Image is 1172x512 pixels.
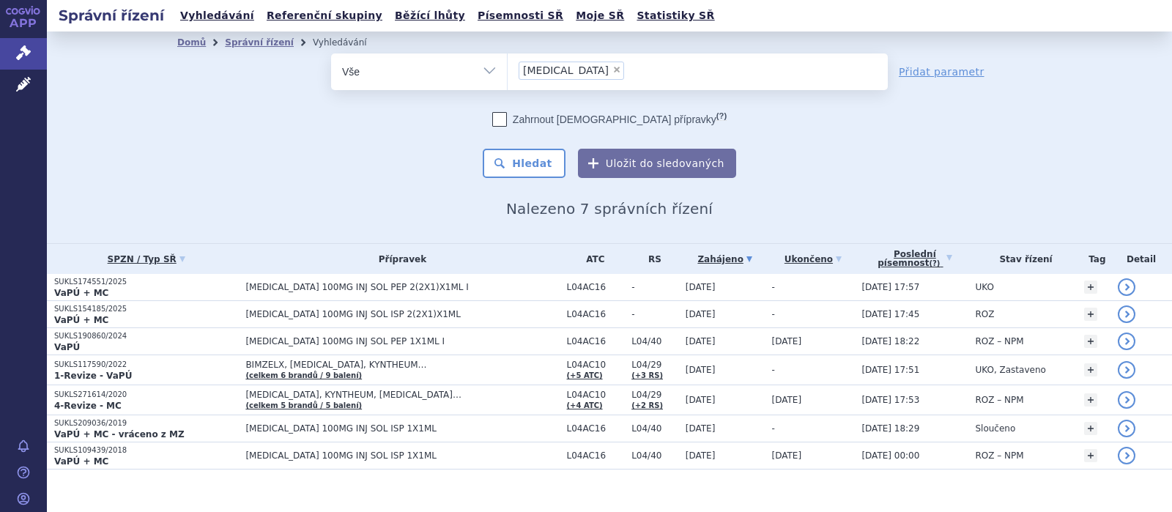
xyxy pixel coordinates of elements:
strong: VaPÚ + MC [54,315,108,325]
p: SUKLS154185/2025 [54,304,238,314]
a: + [1084,308,1097,321]
p: SUKLS117590/2022 [54,360,238,370]
a: (celkem 5 brandů / 5 balení) [245,401,362,409]
span: [DATE] [686,365,716,375]
span: [DATE] [686,423,716,434]
p: SUKLS271614/2020 [54,390,238,400]
a: + [1084,363,1097,376]
span: [DATE] [771,450,801,461]
a: Správní řízení [225,37,294,48]
span: L04AC16 [567,282,625,292]
span: [MEDICAL_DATA] 100MG INJ SOL ISP 1X1ML [245,423,559,434]
span: [DATE] [771,395,801,405]
a: (celkem 6 brandů / 9 balení) [245,371,362,379]
span: L04/40 [631,336,678,346]
span: - [631,282,678,292]
strong: VaPÚ [54,342,80,352]
span: L04AC16 [567,423,625,434]
a: Ukončeno [771,249,854,270]
th: Detail [1110,244,1172,274]
span: L04AC16 [567,450,625,461]
p: SUKLS190860/2024 [54,331,238,341]
a: (+2 RS) [631,401,663,409]
a: SPZN / Typ SŘ [54,249,238,270]
span: [DATE] 18:29 [861,423,919,434]
span: - [771,423,774,434]
span: [DATE] [686,395,716,405]
span: L04AC10 [567,360,625,370]
span: [MEDICAL_DATA] [523,65,609,75]
a: detail [1118,420,1135,437]
a: detail [1118,361,1135,379]
span: Nalezeno 7 správních řízení [506,200,713,218]
a: (+3 RS) [631,371,663,379]
th: Tag [1077,244,1110,274]
strong: VaPÚ + MC [54,456,108,467]
strong: 1-Revize - VaPÚ [54,371,132,381]
a: + [1084,393,1097,407]
span: UKO [975,282,993,292]
span: [DATE] [686,282,716,292]
span: ROZ [975,309,994,319]
a: Písemnosti SŘ [473,6,568,26]
a: + [1084,281,1097,294]
span: L04AC10 [567,390,625,400]
label: Zahrnout [DEMOGRAPHIC_DATA] přípravky [492,112,727,127]
span: [MEDICAL_DATA] 100MG INJ SOL PEP 1X1ML I [245,336,559,346]
span: Sloučeno [975,423,1015,434]
span: [MEDICAL_DATA] 100MG INJ SOL ISP 1X1ML [245,450,559,461]
span: L04AC16 [567,309,625,319]
a: Referenční skupiny [262,6,387,26]
th: Stav řízení [968,244,1076,274]
span: [DATE] 18:22 [861,336,919,346]
p: SUKLS109439/2018 [54,445,238,456]
strong: VaPÚ + MC - vráceno z MZ [54,429,185,439]
span: [DATE] 17:57 [861,282,919,292]
span: - [631,309,678,319]
input: [MEDICAL_DATA] [628,61,637,79]
a: detail [1118,447,1135,464]
span: L04AC16 [567,336,625,346]
th: RS [624,244,678,274]
h2: Správní řízení [47,5,176,26]
a: detail [1118,305,1135,323]
a: + [1084,449,1097,462]
a: detail [1118,333,1135,350]
span: - [771,365,774,375]
span: [MEDICAL_DATA] 100MG INJ SOL PEP 2(2X1)X1ML I [245,282,559,292]
a: Moje SŘ [571,6,628,26]
span: L04/40 [631,450,678,461]
a: Vyhledávání [176,6,259,26]
span: [DATE] 17:53 [861,395,919,405]
span: ROZ – NPM [975,395,1023,405]
span: [MEDICAL_DATA], KYNTHEUM, [MEDICAL_DATA]… [245,390,559,400]
a: Poslednípísemnost(?) [861,244,968,274]
p: SUKLS209036/2019 [54,418,238,428]
th: ATC [560,244,625,274]
a: (+4 ATC) [567,401,603,409]
span: × [612,65,621,74]
span: - [771,309,774,319]
span: - [771,282,774,292]
a: Statistiky SŘ [632,6,719,26]
th: Přípravek [238,244,559,274]
p: SUKLS174551/2025 [54,277,238,287]
span: L04/40 [631,423,678,434]
span: [DATE] 17:45 [861,309,919,319]
span: ROZ – NPM [975,450,1023,461]
abbr: (?) [929,259,940,268]
span: L04/29 [631,360,678,370]
abbr: (?) [716,111,727,121]
a: (+5 ATC) [567,371,603,379]
strong: VaPÚ + MC [54,288,108,298]
strong: 4-Revize - MC [54,401,122,411]
span: [DATE] 00:00 [861,450,919,461]
span: L04/29 [631,390,678,400]
span: BIMZELX, [MEDICAL_DATA], KYNTHEUM… [245,360,559,370]
a: Běžící lhůty [390,6,470,26]
a: detail [1118,278,1135,296]
span: ROZ – NPM [975,336,1023,346]
span: [DATE] [686,309,716,319]
a: Zahájeno [686,249,765,270]
a: detail [1118,391,1135,409]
